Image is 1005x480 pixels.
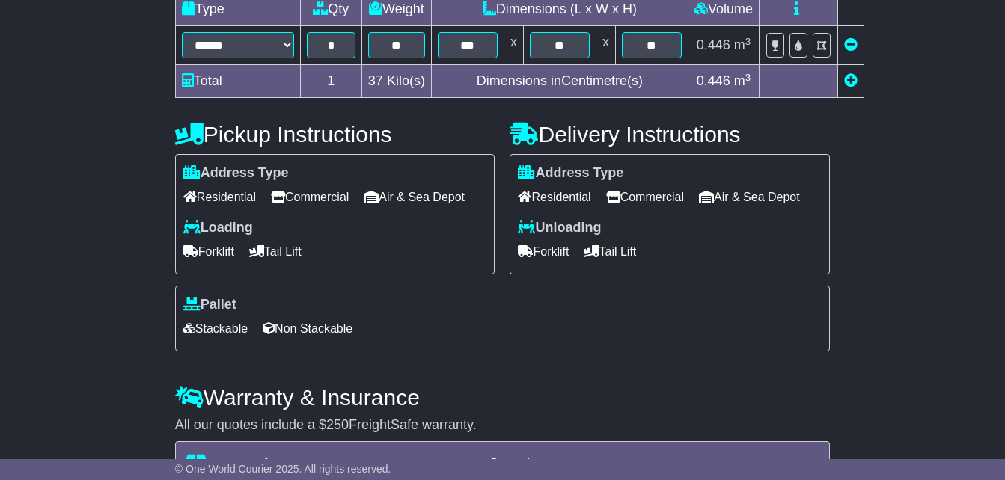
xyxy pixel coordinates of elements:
h4: Pickup Instructions [175,122,495,147]
label: Unloading [518,220,601,236]
span: 37 [368,73,383,88]
span: Commercial [606,185,684,209]
span: Residential [518,185,590,209]
span: Forklift [183,240,234,263]
td: Kilo(s) [361,65,431,98]
span: m [734,73,751,88]
a: Add new item [844,73,858,88]
span: Residential [183,185,256,209]
h4: Delivery Instructions [510,122,830,147]
span: Forklift [518,240,569,263]
label: Loading [183,220,253,236]
span: Air & Sea Depot [364,185,465,209]
sup: 3 [745,72,751,83]
label: Pallet [183,297,236,313]
h4: Warranty & Insurance [175,385,830,410]
span: 19.29 [534,454,590,479]
td: Total [175,65,300,98]
span: Tail Lift [584,240,636,263]
span: Air & Sea Depot [699,185,800,209]
td: x [504,26,523,65]
span: Commercial [271,185,349,209]
h4: Transit Insurance Coverage for $ [185,454,820,479]
span: 0.446 [697,37,730,52]
span: Non Stackable [263,317,352,340]
label: Address Type [183,165,289,182]
span: m [734,37,751,52]
span: © One World Courier 2025. All rights reserved. [175,463,391,475]
span: 250 [326,417,349,432]
td: x [596,26,615,65]
td: 1 [300,65,361,98]
a: Remove this item [844,37,858,52]
span: Tail Lift [249,240,302,263]
span: 0.446 [697,73,730,88]
span: Stackable [183,317,248,340]
div: All our quotes include a $ FreightSafe warranty. [175,417,830,434]
td: Dimensions in Centimetre(s) [431,65,688,98]
label: Address Type [518,165,623,182]
sup: 3 [745,36,751,47]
